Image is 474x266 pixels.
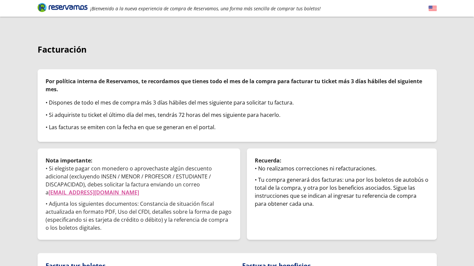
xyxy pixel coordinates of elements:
div: • Dispones de todo el mes de compra más 3 días hábiles del mes siguiente para solicitar tu factura. [46,99,429,107]
a: [EMAIL_ADDRESS][DOMAIN_NAME] [49,189,139,196]
p: Facturación [38,43,437,56]
button: English [428,4,437,13]
p: Por política interna de Reservamos, te recordamos que tienes todo el mes de la compra para factur... [46,77,429,93]
div: • No realizamos correcciones ni refacturaciones. [255,164,429,172]
div: • Tu compra generará dos facturas: una por los boletos de autobús o total de la compra, y otra po... [255,176,429,208]
p: Recuerda: [255,156,429,164]
div: • Las facturas se emiten con la fecha en que se generan en el portal. [46,123,429,131]
p: • Si elegiste pagar con monedero o aprovechaste algún descuento adicional (excluyendo INSEN / MEN... [46,164,232,196]
i: Brand Logo [38,2,87,12]
div: • Si adquiriste tu ticket el último día del mes, tendrás 72 horas del mes siguiente para hacerlo. [46,111,429,119]
p: • Adjunta los siguientes documentos: Constancia de situación fiscal actualizada en formato PDF, U... [46,200,232,232]
p: Nota importante: [46,156,232,164]
em: ¡Bienvenido a la nueva experiencia de compra de Reservamos, una forma más sencilla de comprar tus... [90,5,321,12]
a: Brand Logo [38,2,87,14]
